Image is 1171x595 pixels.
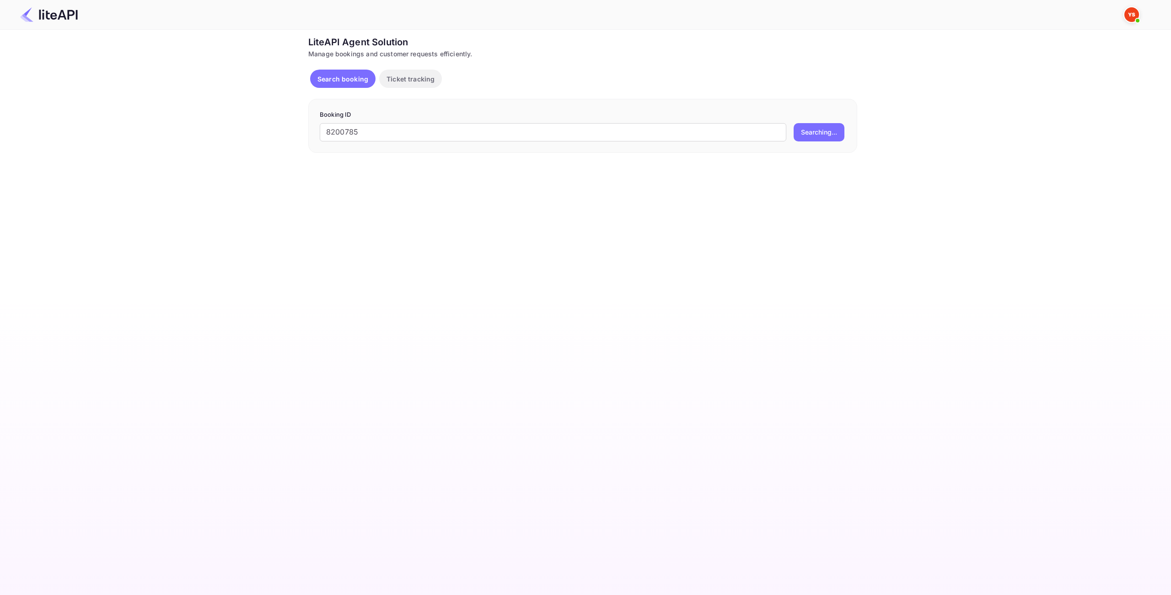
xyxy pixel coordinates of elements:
div: Manage bookings and customer requests efficiently. [308,49,857,59]
p: Ticket tracking [387,74,435,84]
div: LiteAPI Agent Solution [308,35,857,49]
img: Yandex Support [1124,7,1139,22]
p: Search booking [317,74,368,84]
p: Booking ID [320,110,846,119]
button: Searching... [794,123,844,141]
img: LiteAPI Logo [20,7,78,22]
input: Enter Booking ID (e.g., 63782194) [320,123,786,141]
